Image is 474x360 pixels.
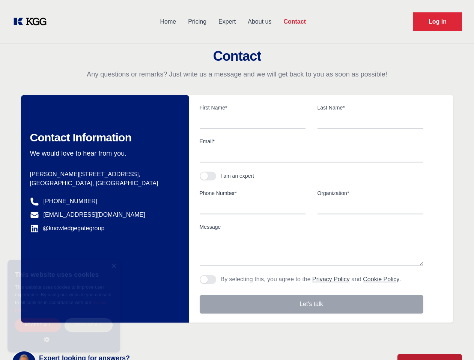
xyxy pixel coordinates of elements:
[212,12,242,31] a: Expert
[111,264,116,269] div: Close
[363,276,399,282] a: Cookie Policy
[277,12,312,31] a: Contact
[200,295,423,313] button: Let's talk
[221,275,401,284] p: By selecting this, you agree to the and .
[44,197,98,206] a: [PHONE_NUMBER]
[318,104,423,111] label: Last Name*
[200,138,423,145] label: Email*
[30,170,177,179] p: [PERSON_NAME][STREET_ADDRESS],
[312,276,350,282] a: Privacy Policy
[221,172,254,180] div: I am an expert
[65,318,113,331] div: Decline all
[436,324,474,360] iframe: Chat Widget
[15,318,61,331] div: Accept all
[30,179,177,188] p: [GEOGRAPHIC_DATA], [GEOGRAPHIC_DATA]
[30,224,105,233] a: @knowledgegategroup
[182,12,212,31] a: Pricing
[12,16,53,28] a: KOL Knowledge Platform: Talk to Key External Experts (KEE)
[413,12,462,31] a: Request Demo
[15,285,111,305] span: This website uses cookies to improve user experience. By using our website you consent to all coo...
[44,210,145,219] a: [EMAIL_ADDRESS][DOMAIN_NAME]
[30,131,177,144] h2: Contact Information
[9,70,465,79] p: Any questions or remarks? Just write us a message and we will get back to you as soon as possible!
[200,189,305,197] label: Phone Number*
[200,223,423,231] label: Message
[15,300,107,312] a: Cookie Policy
[154,12,182,31] a: Home
[15,265,113,283] div: This website uses cookies
[200,104,305,111] label: First Name*
[318,189,423,197] label: Organization*
[30,149,177,158] p: We would love to hear from you.
[242,12,277,31] a: About us
[9,49,465,64] h2: Contact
